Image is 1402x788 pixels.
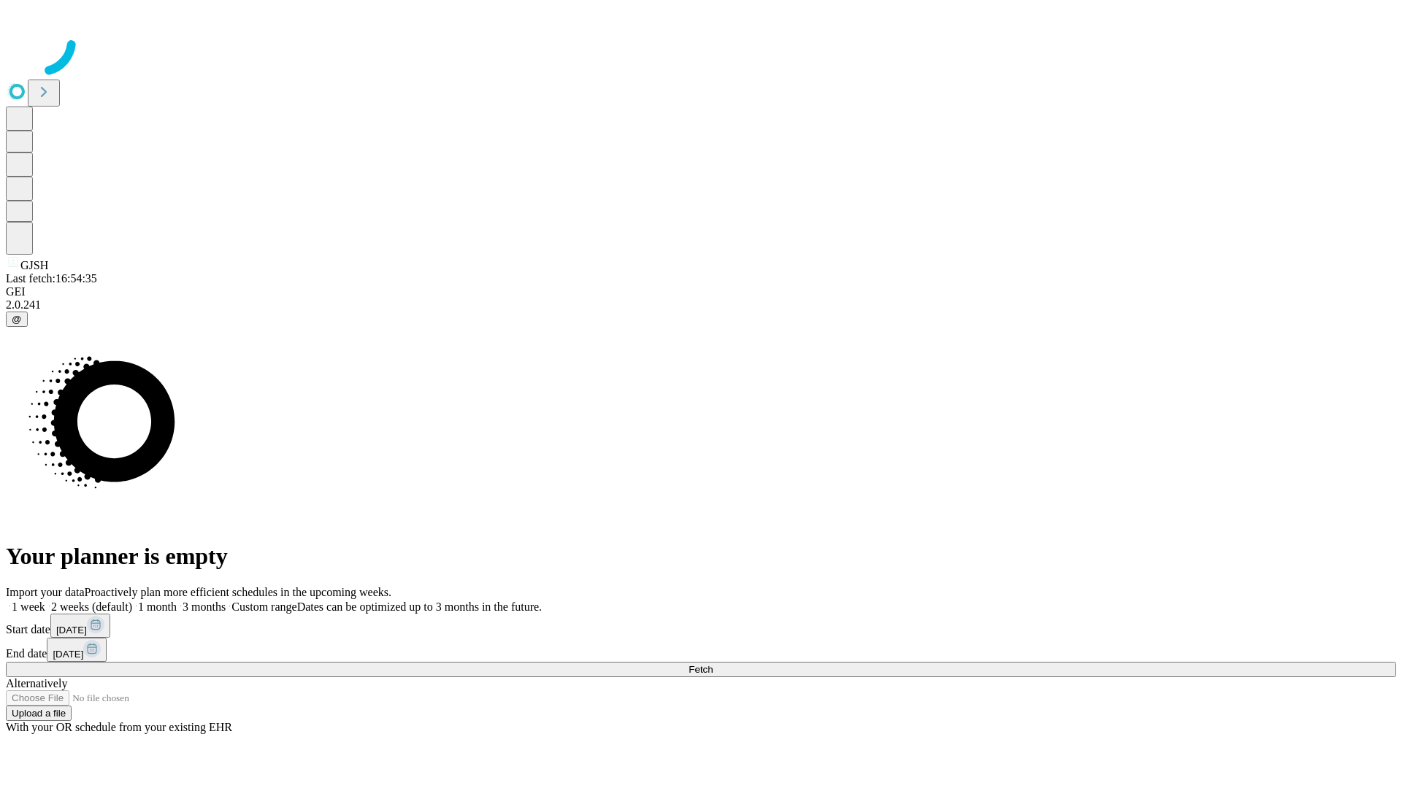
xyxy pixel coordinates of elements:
[47,638,107,662] button: [DATE]
[183,600,226,613] span: 3 months
[51,600,132,613] span: 2 weeks (default)
[12,600,45,613] span: 1 week
[6,638,1396,662] div: End date
[297,600,542,613] span: Dates can be optimized up to 3 months in the future.
[231,600,296,613] span: Custom range
[6,721,232,733] span: With your OR schedule from your existing EHR
[6,272,97,285] span: Last fetch: 16:54:35
[53,649,83,660] span: [DATE]
[6,614,1396,638] div: Start date
[689,664,713,675] span: Fetch
[12,314,22,325] span: @
[6,677,67,689] span: Alternatively
[6,543,1396,570] h1: Your planner is empty
[6,298,1396,312] div: 2.0.241
[6,586,85,598] span: Import your data
[56,625,87,636] span: [DATE]
[6,662,1396,677] button: Fetch
[20,259,48,271] span: GJSH
[6,706,72,721] button: Upload a file
[50,614,110,638] button: [DATE]
[6,285,1396,298] div: GEI
[85,586,391,598] span: Proactively plan more efficient schedules in the upcoming weeks.
[6,312,28,327] button: @
[138,600,177,613] span: 1 month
